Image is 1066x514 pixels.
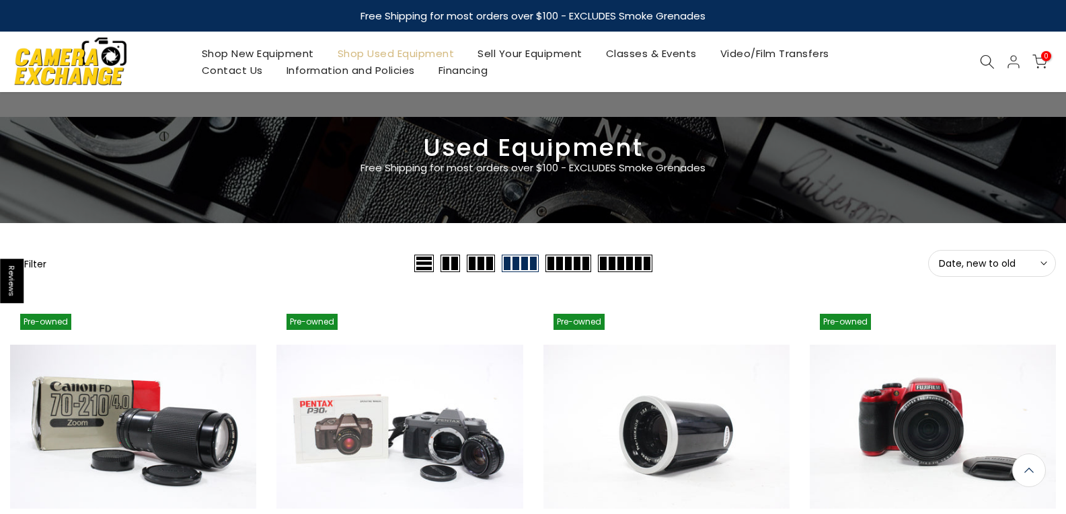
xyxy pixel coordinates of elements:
a: Video/Film Transfers [708,45,841,62]
a: Shop New Equipment [190,45,326,62]
a: Financing [426,62,500,79]
p: Free Shipping for most orders over $100 - EXCLUDES Smoke Grenades [281,160,786,176]
a: 0 [1032,54,1047,69]
span: Date, new to old [939,257,1045,269]
a: Contact Us [190,62,274,79]
a: Information and Policies [274,62,426,79]
strong: Free Shipping for most orders over $100 - EXCLUDES Smoke Grenades [360,9,706,23]
h3: Used Equipment [10,139,1056,157]
span: 0 [1041,51,1051,61]
button: Date, new to old [928,250,1056,277]
button: Show filters [10,257,46,270]
a: Back to the top [1012,454,1046,487]
a: Sell Your Equipment [466,45,595,62]
a: Classes & Events [594,45,708,62]
a: Shop Used Equipment [326,45,466,62]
